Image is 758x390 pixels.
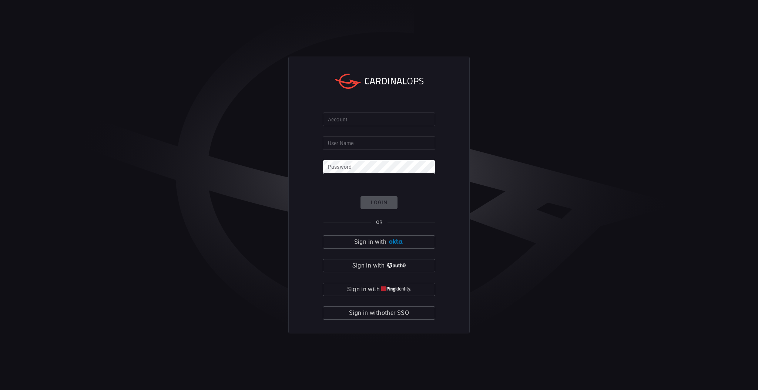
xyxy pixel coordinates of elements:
[323,235,435,249] button: Sign in with
[323,112,435,126] input: Type your account
[323,259,435,272] button: Sign in with
[323,283,435,296] button: Sign in with
[323,136,435,150] input: Type your user name
[388,239,404,245] img: Ad5vKXme8s1CQAAAABJRU5ErkJggg==
[376,219,382,225] span: OR
[381,286,411,292] img: quu4iresuhQAAAABJRU5ErkJggg==
[347,284,379,295] span: Sign in with
[352,260,385,271] span: Sign in with
[323,306,435,320] button: Sign in withother SSO
[349,308,409,318] span: Sign in with other SSO
[354,237,386,247] span: Sign in with
[386,263,406,268] img: vP8Hhh4KuCH8AavWKdZY7RZgAAAAASUVORK5CYII=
